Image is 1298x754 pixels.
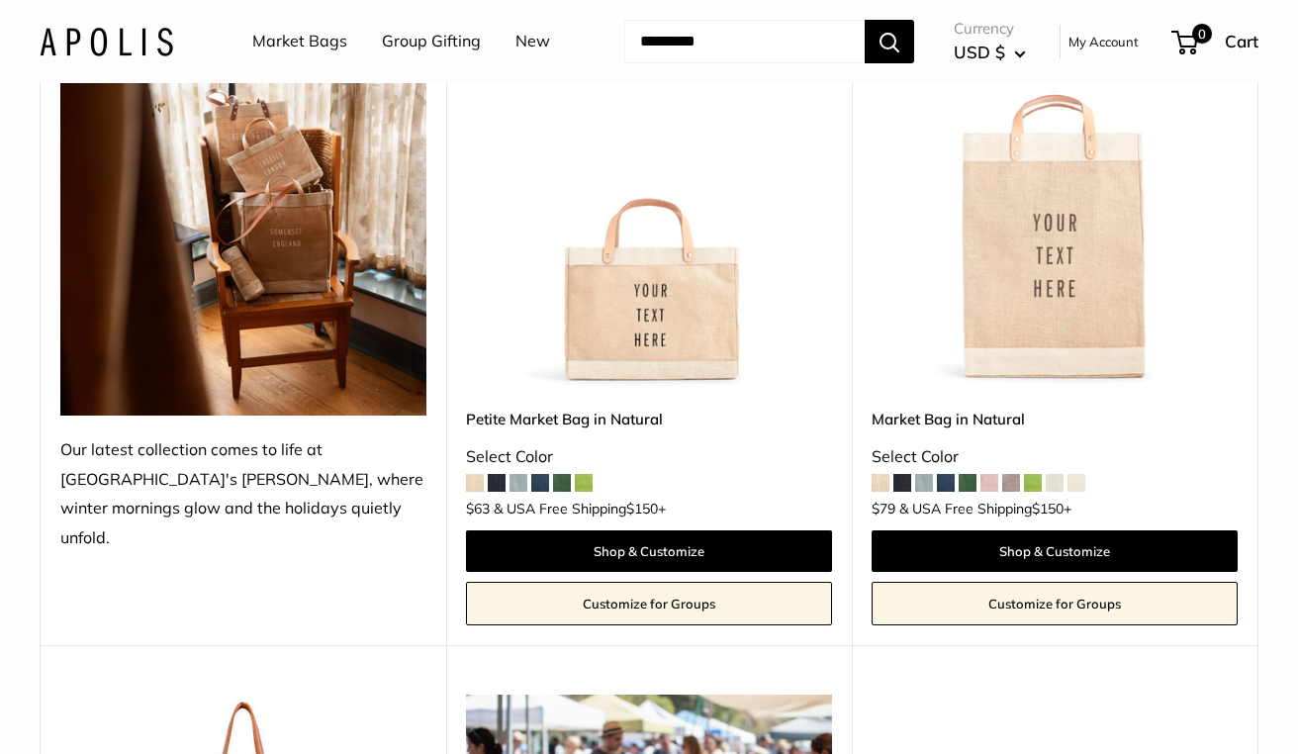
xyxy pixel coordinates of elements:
[466,408,832,430] a: Petite Market Bag in Natural
[252,27,347,56] a: Market Bags
[954,37,1026,68] button: USD $
[466,582,832,625] a: Customize for Groups
[872,408,1238,430] a: Market Bag in Natural
[1173,26,1258,57] a: 0 Cart
[1192,24,1212,44] span: 0
[624,20,865,63] input: Search...
[954,15,1026,43] span: Currency
[466,22,832,388] a: Petite Market Bag in NaturalPetite Market Bag in Natural
[382,27,481,56] a: Group Gifting
[494,502,666,516] span: & USA Free Shipping +
[872,500,895,518] span: $79
[626,500,658,518] span: $150
[872,442,1238,472] div: Select Color
[60,22,426,416] img: Our latest collection comes to life at UK's Estelle Manor, where winter mornings glow and the hol...
[40,27,173,55] img: Apolis
[1032,500,1064,518] span: $150
[899,502,1071,516] span: & USA Free Shipping +
[865,20,914,63] button: Search
[872,22,1238,388] img: Market Bag in Natural
[466,500,490,518] span: $63
[60,435,426,554] div: Our latest collection comes to life at [GEOGRAPHIC_DATA]'s [PERSON_NAME], where winter mornings g...
[872,582,1238,625] a: Customize for Groups
[872,22,1238,388] a: Market Bag in NaturalMarket Bag in Natural
[1068,30,1139,53] a: My Account
[466,22,832,388] img: Petite Market Bag in Natural
[954,42,1005,62] span: USD $
[872,530,1238,572] a: Shop & Customize
[515,27,550,56] a: New
[466,442,832,472] div: Select Color
[1225,31,1258,51] span: Cart
[466,530,832,572] a: Shop & Customize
